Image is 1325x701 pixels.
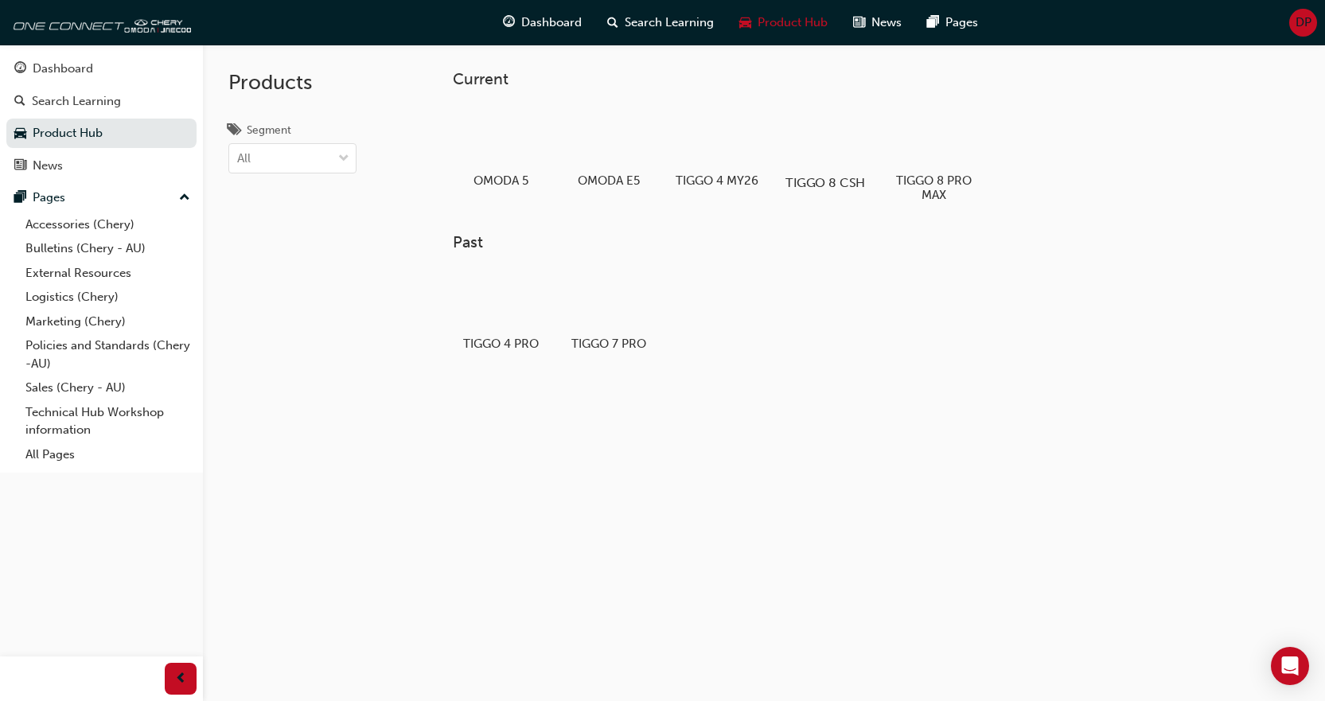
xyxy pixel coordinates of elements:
[14,191,26,205] span: pages-icon
[228,124,240,138] span: tags-icon
[237,150,251,168] div: All
[6,183,197,212] button: Pages
[19,212,197,237] a: Accessories (Chery)
[14,159,26,173] span: news-icon
[33,189,65,207] div: Pages
[871,14,902,32] span: News
[1296,14,1311,32] span: DP
[739,13,751,33] span: car-icon
[179,188,190,208] span: up-icon
[6,54,197,84] a: Dashboard
[19,285,197,310] a: Logistics (Chery)
[453,233,1300,251] h3: Past
[669,101,765,193] a: TIGGO 4 MY26
[19,310,197,334] a: Marketing (Chery)
[676,173,759,188] h5: TIGGO 4 MY26
[521,14,582,32] span: Dashboard
[567,337,651,351] h5: TIGGO 7 PRO
[459,173,543,188] h5: OMODA 5
[727,6,840,39] a: car-iconProduct Hub
[33,157,63,175] div: News
[758,14,828,32] span: Product Hub
[19,236,197,261] a: Bulletins (Chery - AU)
[453,265,548,357] a: TIGGO 4 PRO
[503,13,515,33] span: guage-icon
[607,13,618,33] span: search-icon
[6,151,197,181] a: News
[175,669,187,689] span: prev-icon
[561,101,657,193] a: OMODA E5
[19,376,197,400] a: Sales (Chery - AU)
[33,60,93,78] div: Dashboard
[914,6,991,39] a: pages-iconPages
[8,6,191,38] img: oneconnect
[14,62,26,76] span: guage-icon
[459,337,543,351] h5: TIGGO 4 PRO
[453,101,548,193] a: OMODA 5
[886,101,981,208] a: TIGGO 8 PRO MAX
[14,127,26,141] span: car-icon
[1289,9,1317,37] button: DP
[853,13,865,33] span: news-icon
[19,400,197,442] a: Technical Hub Workshop information
[1271,647,1309,685] div: Open Intercom Messenger
[6,51,197,183] button: DashboardSearch LearningProduct HubNews
[19,333,197,376] a: Policies and Standards (Chery -AU)
[892,173,976,202] h5: TIGGO 8 PRO MAX
[247,123,291,138] div: Segment
[14,95,25,109] span: search-icon
[19,261,197,286] a: External Resources
[32,92,121,111] div: Search Learning
[6,119,197,148] a: Product Hub
[840,6,914,39] a: news-iconNews
[567,173,651,188] h5: OMODA E5
[927,13,939,33] span: pages-icon
[338,149,349,169] span: down-icon
[490,6,594,39] a: guage-iconDashboard
[781,175,869,190] h5: TIGGO 8 CSH
[453,70,1300,88] h3: Current
[777,101,873,193] a: TIGGO 8 CSH
[19,442,197,467] a: All Pages
[6,87,197,116] a: Search Learning
[228,70,357,95] h2: Products
[594,6,727,39] a: search-iconSearch Learning
[945,14,978,32] span: Pages
[625,14,714,32] span: Search Learning
[561,265,657,357] a: TIGGO 7 PRO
